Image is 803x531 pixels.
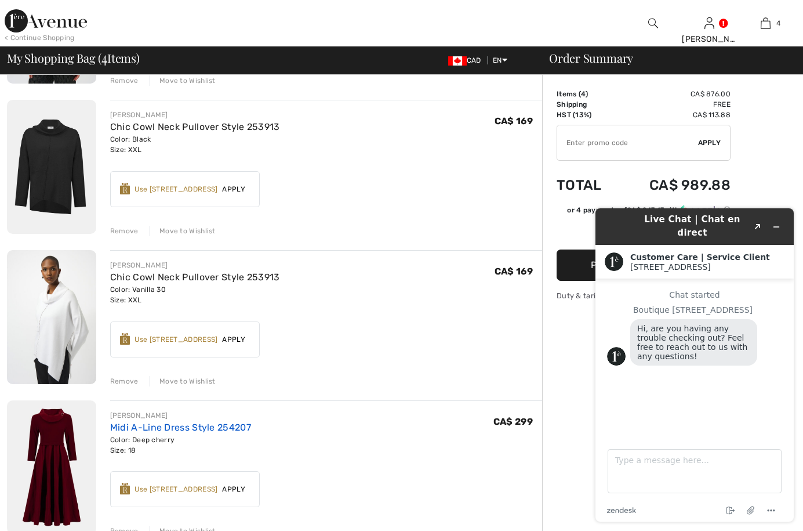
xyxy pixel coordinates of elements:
div: [PERSON_NAME] [110,260,280,270]
span: CA$ 169 [495,115,533,127]
img: My Info [704,16,714,30]
div: or 4 payments of with [567,205,731,215]
td: Free [619,99,731,110]
iframe: Find more information here [586,199,803,531]
a: Sign In [704,17,714,28]
img: My Bag [761,16,771,30]
a: Chic Cowl Neck Pullover Style 253913 [110,272,280,283]
div: Order Summary [535,52,796,64]
div: Use [STREET_ADDRESS] [135,184,217,194]
input: Promo code [557,125,698,160]
img: Canadian Dollar [448,56,467,66]
div: Move to Wishlist [150,75,216,86]
td: Shipping [557,99,619,110]
span: CA$ 299 [493,416,533,427]
div: or 4 payments ofCA$ 247.47withSezzle Click to learn more about Sezzle [557,205,731,219]
a: Midi A-Line Dress Style 254207 [110,422,251,433]
span: CAD [448,56,486,64]
div: < Continue Shopping [5,32,75,43]
iframe: PayPal-paypal [557,219,731,245]
span: CA$ 169 [495,266,533,277]
img: Chic Cowl Neck Pullover Style 253913 [7,250,96,384]
span: 4 [776,18,780,28]
a: 4 [738,16,793,30]
div: Remove [110,75,139,86]
td: HST (13%) [557,110,619,120]
div: Remove [110,376,139,386]
span: 4 [581,90,586,98]
div: Remove [110,226,139,236]
span: Chat [26,8,49,19]
img: Chic Cowl Neck Pullover Style 253913 [7,100,96,234]
span: Apply [698,138,721,148]
div: [PERSON_NAME] [682,33,737,45]
img: Reward-Logo.svg [120,333,130,345]
td: CA$ 989.88 [619,165,731,205]
span: My Shopping Bag ( Items) [7,52,140,64]
span: Apply [217,484,250,494]
div: Use [STREET_ADDRESS] [135,334,217,345]
img: search the website [648,16,658,30]
td: Total [557,165,619,205]
button: Proceed to Payment [557,250,731,281]
td: CA$ 113.88 [619,110,731,120]
div: Duty & tariff-free | Uninterrupted shipping [557,290,731,301]
span: 4 [101,49,107,64]
div: Move to Wishlist [150,376,216,386]
span: EN [493,56,507,64]
div: Move to Wishlist [150,226,216,236]
span: Apply [217,334,250,345]
img: Reward-Logo.svg [120,183,130,194]
img: 1ère Avenue [5,9,87,32]
td: CA$ 876.00 [619,89,731,99]
div: Color: Black Size: XXL [110,134,280,155]
img: Reward-Logo.svg [120,483,130,494]
td: Items ( ) [557,89,619,99]
div: Color: Vanilla 30 Size: XXL [110,284,280,305]
a: Chic Cowl Neck Pullover Style 253913 [110,121,280,132]
div: Color: Deep cherry Size: 18 [110,435,251,456]
div: [PERSON_NAME] [110,410,251,421]
span: Apply [217,184,250,194]
div: [PERSON_NAME] [110,110,280,120]
div: Use [STREET_ADDRESS] [135,484,217,494]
